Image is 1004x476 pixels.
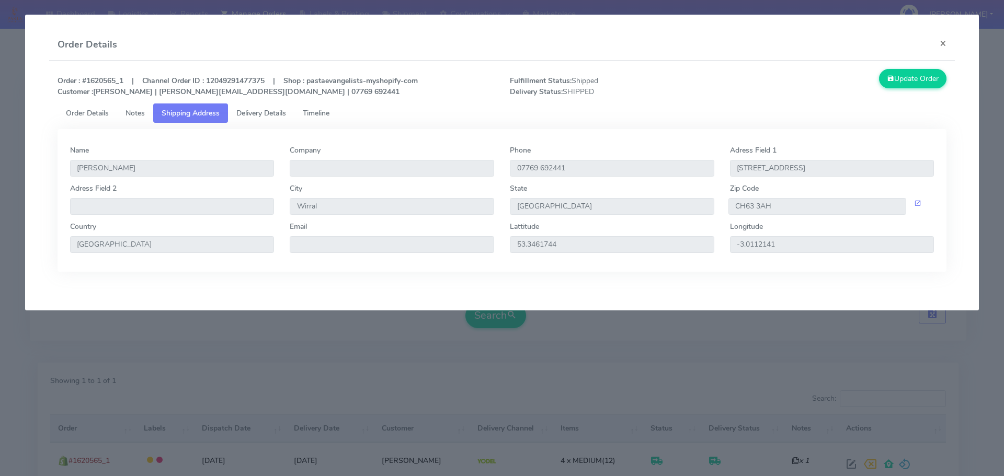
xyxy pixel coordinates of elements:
[931,29,955,57] button: Close
[510,145,531,156] label: Phone
[70,145,89,156] label: Name
[730,145,777,156] label: Adress Field 1
[510,76,572,86] strong: Fulfillment Status:
[730,221,763,232] label: Longitude
[58,76,418,97] strong: Order : #1620565_1 | Channel Order ID : 12049291477375 | Shop : pastaevangelists-myshopify-com [P...
[290,221,307,232] label: Email
[510,221,539,232] label: Lattitude
[290,183,302,194] label: City
[730,183,759,194] label: Zip Code
[290,145,321,156] label: Company
[125,108,145,118] span: Notes
[510,87,563,97] strong: Delivery Status:
[58,87,93,97] strong: Customer :
[303,108,329,118] span: Timeline
[879,69,947,88] button: Update Order
[236,108,286,118] span: Delivery Details
[70,183,117,194] label: Adress Field 2
[58,103,947,123] ul: Tabs
[502,75,728,97] span: Shipped SHIPPED
[58,38,117,52] h4: Order Details
[70,221,96,232] label: Country
[510,183,527,194] label: State
[66,108,109,118] span: Order Details
[162,108,220,118] span: Shipping Address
